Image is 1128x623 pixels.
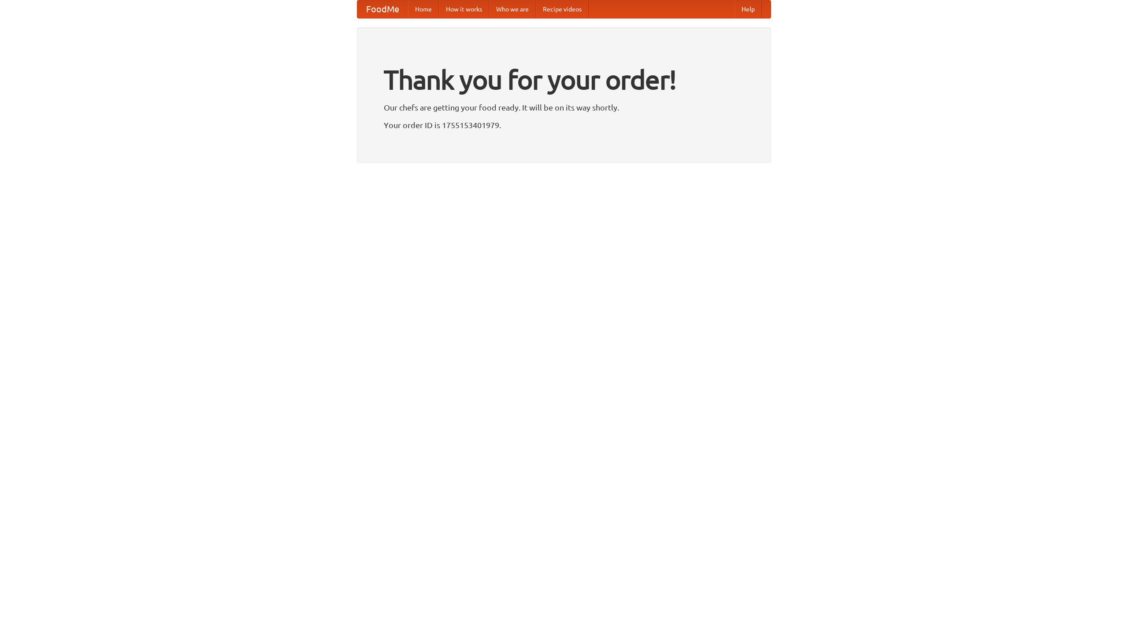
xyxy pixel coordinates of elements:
a: How it works [439,0,489,18]
a: Recipe videos [536,0,589,18]
h1: Thank you for your order! [384,59,744,101]
p: Your order ID is 1755153401979. [384,118,744,132]
a: Who we are [489,0,536,18]
a: Help [735,0,762,18]
p: Our chefs are getting your food ready. It will be on its way shortly. [384,101,744,114]
a: Home [408,0,439,18]
a: FoodMe [357,0,408,18]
